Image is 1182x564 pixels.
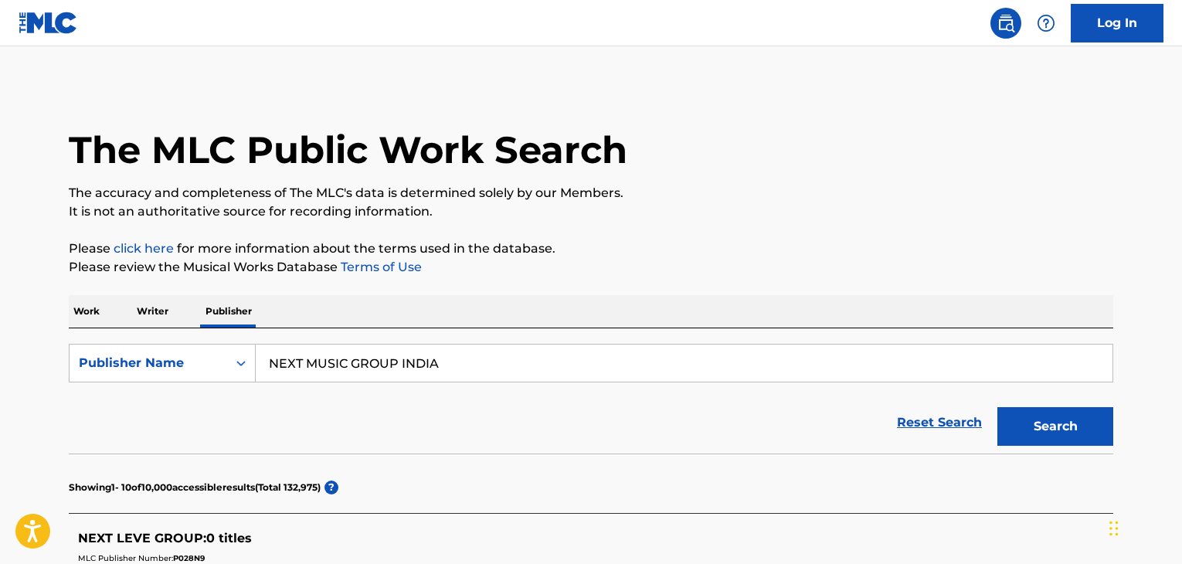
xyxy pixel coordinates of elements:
[132,295,173,328] p: Writer
[997,14,1015,32] img: search
[201,295,256,328] p: Publisher
[69,295,104,328] p: Work
[997,407,1113,446] button: Search
[69,127,627,173] h1: The MLC Public Work Search
[1031,8,1061,39] div: Help
[889,406,990,440] a: Reset Search
[324,481,338,494] span: ?
[69,184,1113,202] p: The accuracy and completeness of The MLC's data is determined solely by our Members.
[69,481,321,494] p: Showing 1 - 10 of 10,000 accessible results (Total 132,975 )
[1105,490,1182,564] iframe: Chat Widget
[990,8,1021,39] a: Public Search
[69,240,1113,258] p: Please for more information about the terms used in the database.
[173,553,205,563] span: P028N9
[69,202,1113,221] p: It is not an authoritative source for recording information.
[1109,505,1119,552] div: Drag
[114,241,174,256] a: click here
[79,354,218,372] div: Publisher Name
[78,553,173,563] span: MLC Publisher Number:
[69,344,1113,454] form: Search Form
[1037,14,1055,32] img: help
[78,531,206,545] span: NEXT LEVE GROUP :
[338,260,422,274] a: Terms of Use
[206,531,252,545] span: 0 titles
[69,258,1113,277] p: Please review the Musical Works Database
[1071,4,1163,42] a: Log In
[19,12,78,34] img: MLC Logo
